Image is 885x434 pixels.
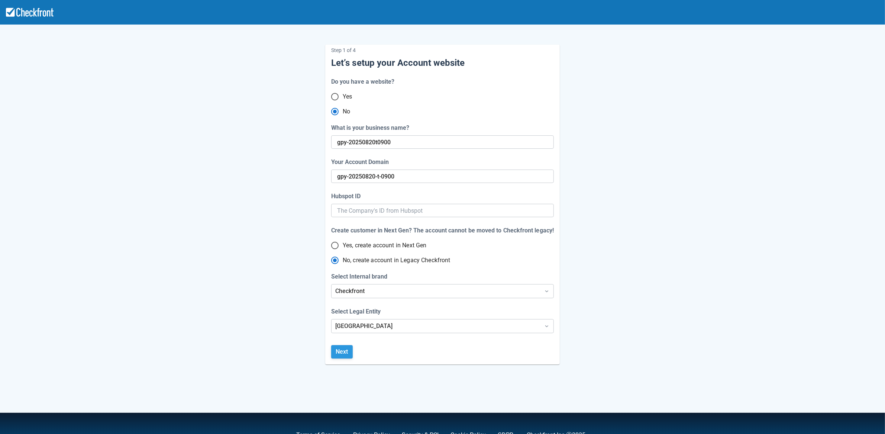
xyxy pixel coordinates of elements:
span: Dropdown icon [543,322,550,330]
span: Yes [343,92,352,101]
label: What is your business name? [331,123,412,132]
iframe: Chat Widget [778,354,885,434]
div: Do you have a website? [331,77,395,86]
h5: Let’s setup your Account website [331,57,554,68]
span: No [343,107,350,116]
label: Select Internal brand [331,272,390,281]
input: The Company's ID from Hubspot [337,204,548,217]
div: Create customer in Next Gen? The account cannot be moved to Checkfront legacy! [331,226,554,235]
label: Your Account Domain [331,158,392,167]
button: Next [331,345,353,359]
span: Dropdown icon [543,287,550,295]
p: Step 1 of 4 [331,45,554,56]
input: This will be your Account domain [337,135,546,149]
div: [GEOGRAPHIC_DATA] [335,322,536,331]
label: Hubspot ID [331,192,364,201]
div: Checkfront [335,287,536,296]
span: No, create account in Legacy Checkfront [343,256,450,265]
span: Yes, create account in Next Gen [343,241,427,250]
label: Select Legal Entity [331,307,384,316]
